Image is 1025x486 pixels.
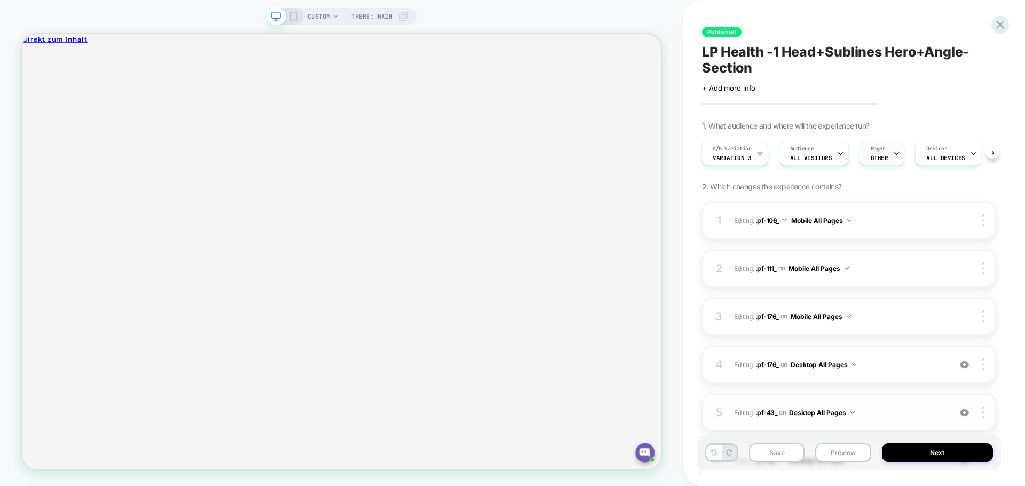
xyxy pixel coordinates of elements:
span: .pf-176_ [755,312,779,320]
span: Editing : [734,406,945,419]
img: down arrow [845,267,849,270]
div: 2 [714,259,724,278]
span: 2. Which changes the experience contains? [702,182,841,191]
span: Devices [926,145,947,153]
span: on [781,214,788,226]
span: All Visitors [790,154,832,162]
img: down arrow [852,363,856,366]
span: LP Health -1 Head+Sublines Hero+Angle-Section [702,44,996,76]
span: CUSTOM [307,8,330,25]
span: Editing : [734,310,945,323]
span: .pf-106_ [755,216,779,224]
span: Editing : [734,214,945,227]
span: Pages [871,145,886,153]
button: Mobile All Pages [789,262,849,275]
img: close [982,310,984,322]
button: Mobile All Pages [791,310,851,323]
button: Desktop All Pages [789,406,855,419]
span: .pf-43_ [755,408,778,416]
img: close [982,214,984,226]
img: close [982,407,984,418]
span: OTHER [871,154,888,162]
span: A/B Variation [713,145,752,153]
div: 1 [714,211,724,230]
div: 5 [714,403,724,422]
span: 1. What audience and where will the experience run? [702,121,869,130]
span: + Add more info [702,84,755,92]
span: Audience [790,145,814,153]
span: Published [702,27,742,37]
button: Mobile All Pages [791,214,851,227]
button: Next [882,443,994,462]
span: Editing : [734,358,945,371]
span: ALL DEVICES [926,154,965,162]
img: close [982,262,984,274]
div: 4 [714,355,724,374]
img: down arrow [850,411,855,414]
span: .pf-176_ [755,360,779,368]
span: on [780,358,787,370]
img: down arrow [847,219,851,222]
span: on [779,407,786,418]
img: down arrow [847,315,851,318]
span: Editing : [734,262,945,275]
img: crossed eye [960,408,969,417]
div: 3 [714,307,724,326]
button: Preview [815,443,871,462]
span: .pf-111_ [755,264,777,272]
button: Save [749,443,805,462]
img: close [982,358,984,370]
span: on [780,310,787,322]
img: crossed eye [960,360,969,369]
span: on [778,262,785,274]
button: Desktop All Pages [791,358,856,371]
span: Theme: MAIN [351,8,392,25]
span: Variation 3 [713,154,751,162]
